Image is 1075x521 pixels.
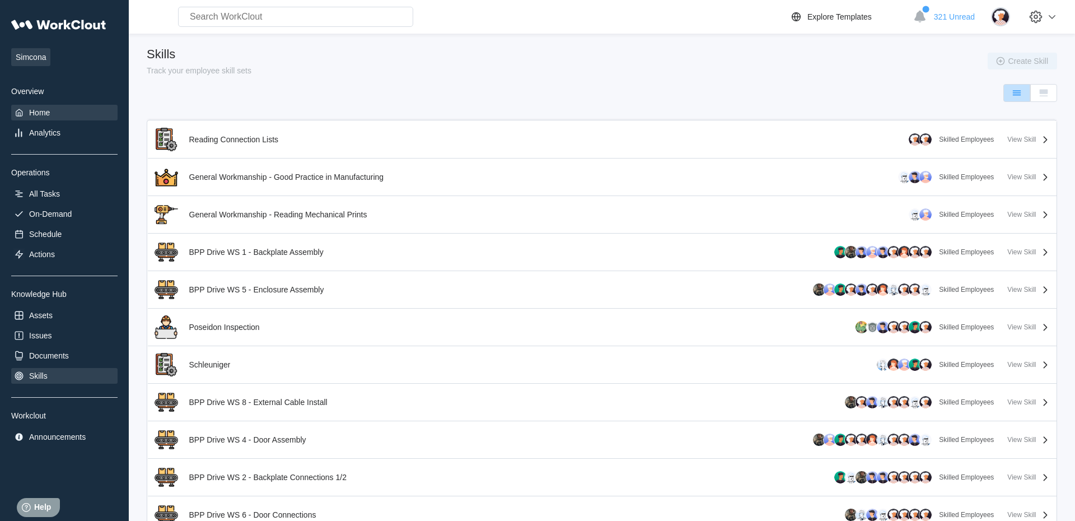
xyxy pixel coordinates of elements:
img: Tim Ferriter [866,320,879,334]
div: View Skill [1007,248,1036,256]
div: BPP Drive WS 4 - Door Assembly [189,435,306,444]
input: Search WorkClout [178,7,413,27]
a: Documents [11,348,118,364]
a: BPP Drive WS 2 - Backplate Connections 1/2BPP Drive WS 2 - Backplate Connections 1/2Skilled Emplo... [152,463,1052,491]
img: Arthur Musso [919,133,932,146]
div: Documents [29,351,69,360]
a: Home [11,105,118,120]
a: BPP Drive WS 4 - Door AssemblyBPP Drive WS 4 - Door AssemblySkilled EmployeesView Skill [152,426,1052,454]
img: Richard Reed [887,396,900,409]
div: Skilled Employees [939,136,994,143]
a: Reading Connection ListsReading Connection ListsSkilled EmployeesView Skill [152,125,1052,153]
span: Simcona [11,48,50,66]
div: Reading Connection Lists [189,135,279,144]
img: Riczi Kovacs [844,471,858,484]
div: Skilled Employees [939,323,994,331]
div: Track your employee skill sets [147,66,251,75]
div: Explore Templates [807,12,872,21]
a: All Tasks [11,186,118,202]
img: Johnny Mac [908,283,922,296]
img: Michael Maksymciw [919,283,932,296]
img: Johnny Mac [919,245,932,259]
img: Shondrell Rutley [812,433,826,446]
button: Create Skill [988,53,1057,69]
img: Elton Duni [866,471,879,484]
div: View Skill [1007,286,1036,294]
div: BPP Drive WS 1 - Backplate Assembly [189,248,324,257]
a: Poseidon InspectionPoseidon InspectionSkilled EmployeesView Skill [152,313,1052,341]
img: Daron Thompson [898,471,911,484]
img: Richard Reed [908,471,922,484]
img: Test Test [876,245,890,259]
img: Reading Connection Lists [152,125,180,153]
img: Daron Thompson [855,433,868,446]
img: Test Test [876,471,890,484]
div: View Skill [1007,511,1036,519]
img: Shondrell Rutley [812,283,826,296]
img: General Workmanship - Good Practice in Manufacturing [152,163,180,191]
a: BPP Drive WS 1 - Backplate AssemblyBPP Drive WS 1 - Backplate AssemblySkilled EmployeesView Skill [152,238,1052,266]
img: Alex Webster [876,433,890,446]
div: View Skill [1007,473,1036,481]
img: BPP Drive WS 5 - Enclosure Assembly [152,276,180,304]
img: Alex Velasquez [844,433,858,446]
img: Reginald Tucker [898,358,911,371]
img: Poseidon Inspection [152,313,180,341]
img: Richard Reed [887,433,900,446]
img: Daron Thompson [866,283,879,296]
div: BPP Drive WS 6 - Door Connections [189,510,316,519]
img: Derrick Justice [823,433,836,446]
div: Knowledge Hub [11,290,118,299]
span: Create Skill [1008,57,1048,65]
img: BPP Drive WS 1 - Backplate Assembly [152,238,180,266]
img: Nik Patel [908,170,922,184]
div: BPP Drive WS 8 - External Cable Install [189,398,328,407]
img: Adam Price [866,396,879,409]
img: Mike Dennis [834,245,847,259]
div: View Skill [1007,211,1036,218]
a: Analytics [11,125,118,141]
img: Alex Webster [876,396,890,409]
img: Elton Duni [855,245,868,259]
a: Actions [11,246,118,262]
a: BPP Drive WS 8 - External Cable InstallBPP Drive WS 8 - External Cable InstallSkilled EmployeesVi... [152,388,1052,416]
img: Sayed Hossiny [834,471,847,484]
img: Alex Velasquez [919,358,932,371]
a: Assets [11,308,118,323]
img: Shondrell Rutley [844,396,858,409]
a: Schedule [11,226,118,242]
a: BPP Drive WS 5 - Enclosure AssemblyBPP Drive WS 5 - Enclosure AssemblySkilled EmployeesView Skill [152,276,1052,304]
img: Daron Thompson [855,396,868,409]
div: Skilled Employees [939,173,994,181]
img: Ron Penders [855,320,868,334]
div: BPP Drive WS 2 - Backplate Connections 1/2 [189,473,347,482]
img: BPP Drive WS 2 - Backplate Connections 1/2 [152,463,180,491]
div: Schedule [29,230,62,239]
div: Skilled Employees [939,248,994,256]
div: Skilled Employees [939,511,994,519]
img: Reginald Tucker [919,170,932,184]
a: General Workmanship - Reading Mechanical PrintsGeneral Workmanship - Reading Mechanical PrintsSki... [152,201,1052,229]
div: All Tasks [29,189,60,198]
a: General Workmanship - Good Practice in ManufacturingGeneral Workmanship - Good Practice in Manufa... [152,163,1052,191]
div: Skills [29,371,48,380]
a: On-Demand [11,206,118,222]
img: Richard Reed [898,320,911,334]
div: Workclout [11,411,118,420]
img: David Vogel [876,283,890,296]
div: Skilled Employees [939,211,994,218]
a: Skills [11,368,118,384]
div: Issues [29,331,52,340]
img: Test Test [876,320,890,334]
img: user-4.png [991,7,1010,26]
img: BPP Drive WS 8 - External Cable Install [152,388,180,416]
img: Richard Reed [898,283,911,296]
div: Skilled Employees [939,473,994,481]
img: Reginald Tucker [919,208,932,221]
div: Skilled Employees [939,398,994,406]
div: View Skill [1007,361,1036,369]
img: Ben Miller [876,358,890,371]
img: Alex Velasquez [908,133,922,146]
a: Explore Templates [789,10,908,24]
img: Johnny Mac [898,396,911,409]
